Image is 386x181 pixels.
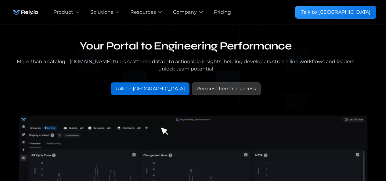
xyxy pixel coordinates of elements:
div: Talk to [GEOGRAPHIC_DATA] [301,9,370,16]
a: Pricing [214,9,231,16]
div: Request free trial access [197,85,256,92]
div: Talk to [GEOGRAPHIC_DATA] [115,85,185,92]
div: Company [173,9,197,16]
a: home [10,6,41,18]
div: More than a catalog - [DOMAIN_NAME] turns scattered data into actionable insights, helping develo... [10,58,362,73]
img: Rely.io logo [10,6,41,18]
a: Talk to [GEOGRAPHIC_DATA] [111,82,189,95]
a: Talk to [GEOGRAPHIC_DATA] [295,6,376,19]
div: Solutions [90,9,113,16]
div: Product [53,9,73,16]
h1: Your Portal to Engineering Performance [10,39,362,53]
div: Resources [130,9,156,16]
a: Request free trial access [192,82,261,95]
